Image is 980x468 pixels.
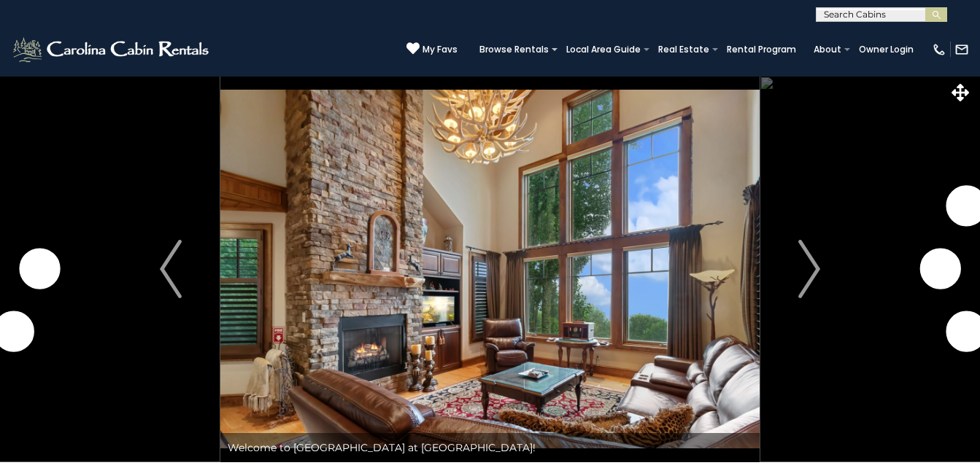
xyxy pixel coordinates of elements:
[798,240,820,298] img: arrow
[406,42,458,57] a: My Favs
[423,43,458,56] span: My Favs
[11,35,213,64] img: White-1-2.png
[472,39,556,60] a: Browse Rentals
[760,76,859,462] button: Next
[806,39,849,60] a: About
[559,39,648,60] a: Local Area Guide
[121,76,220,462] button: Previous
[954,42,969,57] img: mail-regular-white.png
[651,39,717,60] a: Real Estate
[220,433,760,462] div: Welcome to [GEOGRAPHIC_DATA] at [GEOGRAPHIC_DATA]!
[160,240,182,298] img: arrow
[852,39,921,60] a: Owner Login
[719,39,803,60] a: Rental Program
[932,42,946,57] img: phone-regular-white.png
